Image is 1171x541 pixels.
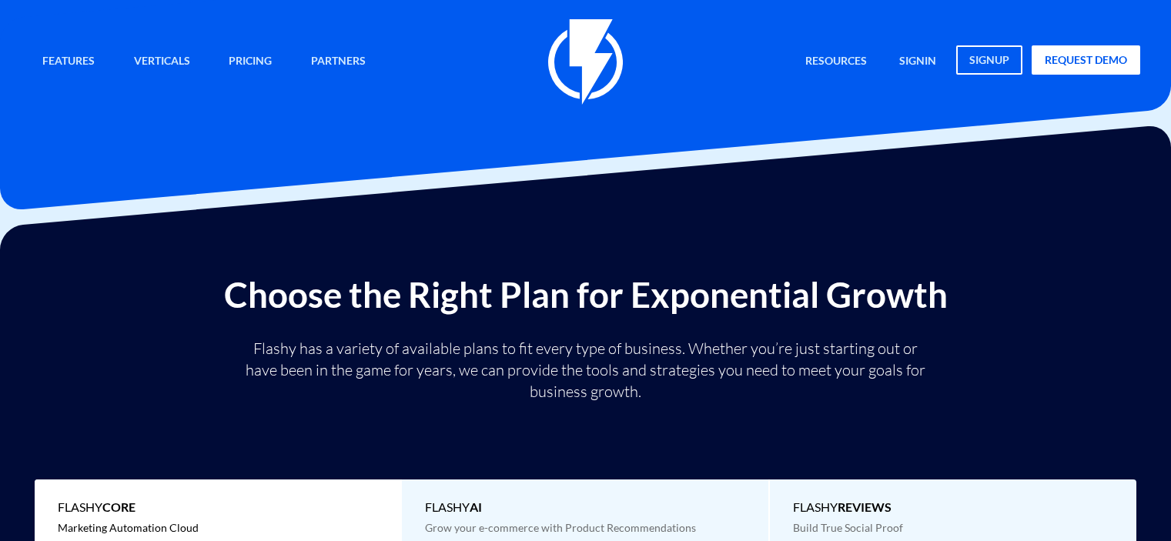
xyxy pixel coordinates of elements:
span: Build True Social Proof [793,521,903,534]
p: Flashy has a variety of available plans to fit every type of business. Whether you’re just starti... [239,338,932,402]
span: Flashy [58,499,377,516]
a: Verticals [122,45,202,78]
h2: Choose the Right Plan for Exponential Growth [12,276,1159,314]
b: AI [470,499,482,514]
a: Features [31,45,106,78]
span: Flashy [793,499,1114,516]
b: REVIEWS [838,499,892,514]
a: Pricing [217,45,283,78]
span: Marketing Automation Cloud [58,521,199,534]
b: Core [102,499,136,514]
span: Grow your e-commerce with Product Recommendations [425,521,696,534]
a: Partners [299,45,377,78]
a: request demo [1032,45,1140,75]
a: signin [888,45,948,78]
a: signup [956,45,1022,75]
a: Resources [794,45,878,78]
span: Flashy [425,499,744,516]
